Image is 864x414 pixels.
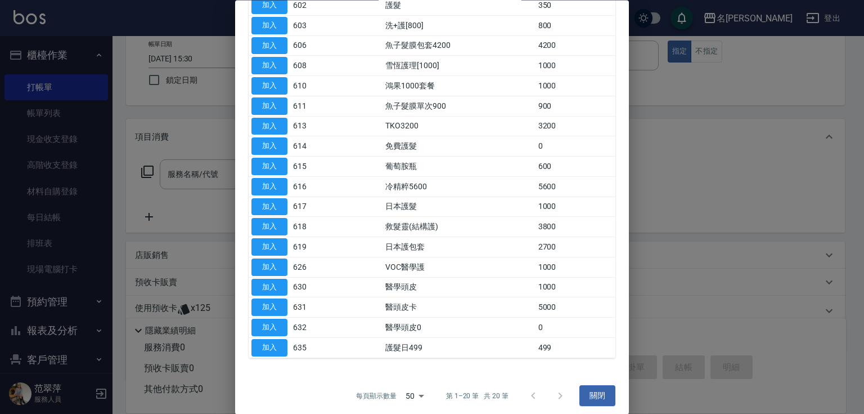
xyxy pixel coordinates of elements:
td: 醫學頭皮 [382,278,535,298]
td: 613 [290,117,336,137]
button: 關閉 [579,386,615,407]
td: 626 [290,257,336,278]
button: 加入 [251,17,287,34]
td: 醫學頭皮0 [382,318,535,338]
td: 1000 [535,76,615,96]
td: 1000 [535,257,615,278]
td: 600 [535,157,615,177]
button: 加入 [251,37,287,55]
button: 加入 [251,239,287,256]
td: 631 [290,297,336,318]
td: 800 [535,16,615,36]
button: 加入 [251,178,287,195]
button: 加入 [251,138,287,155]
td: 魚子髮膜包套4200 [382,36,535,56]
td: 鴻果1000套餐 [382,76,535,96]
button: 加入 [251,299,287,317]
td: 618 [290,217,336,237]
button: 加入 [251,219,287,236]
td: 619 [290,237,336,257]
td: 1000 [535,278,615,298]
td: 免費護髮 [382,136,535,157]
td: 醫頭皮卡 [382,297,535,318]
td: 0 [535,136,615,157]
button: 加入 [251,339,287,357]
td: 499 [535,338,615,358]
td: 4200 [535,36,615,56]
p: 第 1–20 筆 共 20 筆 [446,391,508,401]
td: 洗+護[800] [382,16,535,36]
td: 611 [290,96,336,117]
td: 1000 [535,56,615,76]
td: 2700 [535,237,615,257]
td: 632 [290,318,336,338]
td: 614 [290,136,336,157]
div: 50 [401,381,428,411]
td: 冷精粹5600 [382,177,535,197]
td: 635 [290,338,336,358]
td: TKO3200 [382,117,535,137]
td: 615 [290,157,336,177]
button: 加入 [251,97,287,115]
td: 護髮日499 [382,338,535,358]
button: 加入 [251,158,287,176]
td: 630 [290,278,336,298]
td: 5000 [535,297,615,318]
td: 3800 [535,217,615,237]
td: 603 [290,16,336,36]
td: 救髮靈(結構護) [382,217,535,237]
td: 葡萄胺瓶 [382,157,535,177]
td: 610 [290,76,336,96]
td: 900 [535,96,615,117]
td: 雪恆護理[1000] [382,56,535,76]
td: 616 [290,177,336,197]
button: 加入 [251,279,287,296]
td: 3200 [535,117,615,137]
td: 606 [290,36,336,56]
td: 617 [290,197,336,217]
button: 加入 [251,319,287,337]
td: 608 [290,56,336,76]
td: 5600 [535,177,615,197]
button: 加入 [251,57,287,75]
td: 日本護包套 [382,237,535,257]
button: 加入 [251,78,287,95]
p: 每頁顯示數量 [356,391,397,401]
td: VOC醫學護 [382,257,535,278]
button: 加入 [251,259,287,276]
td: 1000 [535,197,615,217]
td: 魚子髮膜單次900 [382,96,535,117]
td: 日本護髮 [382,197,535,217]
button: 加入 [251,118,287,135]
td: 0 [535,318,615,338]
button: 加入 [251,198,287,216]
